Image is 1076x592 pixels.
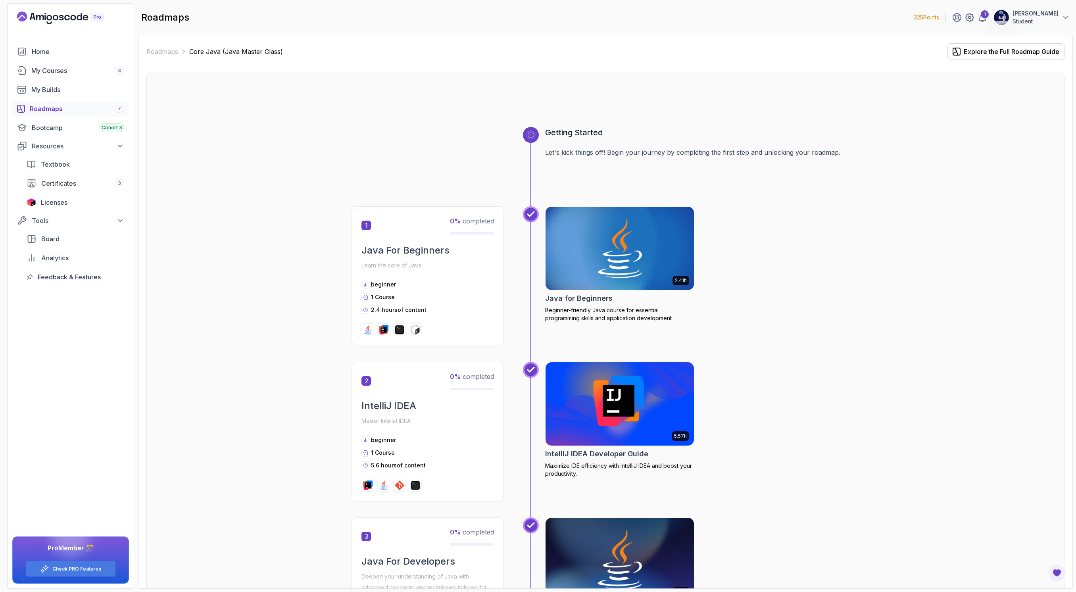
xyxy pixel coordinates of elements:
[371,449,395,456] span: 1 Course
[450,528,461,536] span: 0 %
[146,47,178,56] a: Roadmaps
[361,400,494,412] h2: IntelliJ IDEA
[189,47,283,56] p: Core Java (Java Master Class)
[674,433,687,439] p: 5.57h
[22,231,129,247] a: board
[450,528,494,536] span: completed
[22,250,129,266] a: analytics
[411,481,420,490] img: terminal logo
[22,156,129,172] a: textbook
[12,120,129,136] a: bootcamp
[363,481,373,490] img: intellij logo
[395,325,404,334] img: terminal logo
[450,373,494,381] span: completed
[31,85,124,94] div: My Builds
[914,13,939,21] p: 325 Points
[1047,563,1066,582] button: Open Feedback Button
[12,139,129,153] button: Resources
[12,101,129,117] a: roadmaps
[371,436,396,444] p: beginner
[1013,10,1059,17] p: [PERSON_NAME]
[361,221,371,230] span: 1
[450,373,461,381] span: 0 %
[545,127,859,138] h3: Getting Started
[41,179,76,188] span: Certificates
[978,13,987,22] a: 1
[964,47,1059,56] div: Explore the Full Roadmap Guide
[32,47,124,56] div: Home
[981,10,989,18] div: 1
[379,481,388,490] img: java logo
[141,11,189,24] h2: roadmaps
[118,67,121,74] span: 3
[450,217,494,225] span: completed
[545,362,694,478] a: IntelliJ IDEA Developer Guide card5.57hIntelliJ IDEA Developer GuideMaximize IDE efficiency with ...
[545,148,859,157] p: Let's kick things off! Begin your journey by completing the first step and unlocking your roadmap.
[361,532,371,541] span: 3
[371,461,426,469] p: 5.6 hours of content
[32,216,124,225] div: Tools
[41,198,67,207] span: Licenses
[545,462,694,478] p: Maximize IDE efficiency with IntelliJ IDEA and boost your productivity.
[993,10,1070,25] button: user profile image[PERSON_NAME]Student
[545,293,613,304] h2: Java for Beginners
[371,281,396,288] p: beginner
[41,253,69,263] span: Analytics
[12,63,129,79] a: courses
[32,123,124,133] div: Bootcamp
[25,561,116,577] button: Check PRO Features
[22,194,129,210] a: licenses
[546,207,694,290] img: Java for Beginners card
[371,294,395,300] span: 1 Course
[994,10,1009,25] img: user profile image
[22,269,129,285] a: feedback
[102,125,122,131] span: Cohort 3
[546,362,694,446] img: IntelliJ IDEA Developer Guide card
[361,376,371,386] span: 2
[17,12,122,24] a: Landing page
[361,260,494,271] p: Learn the core of Java
[379,325,388,334] img: intellij logo
[27,198,36,206] img: jetbrains icon
[30,104,124,113] div: Roadmaps
[411,325,420,334] img: bash logo
[32,141,124,151] div: Resources
[450,217,461,225] span: 0 %
[545,206,694,322] a: Java for Beginners card2.41hJava for BeginnersBeginner-friendly Java course for essential program...
[41,234,60,244] span: Board
[545,306,694,322] p: Beginner-friendly Java course for essential programming skills and application development
[41,160,70,169] span: Textbook
[675,277,687,284] p: 2.41h
[1013,17,1059,25] p: Student
[118,180,121,186] span: 3
[363,325,373,334] img: java logo
[947,43,1064,60] button: Explore the Full Roadmap Guide
[371,306,427,314] p: 2.4 hours of content
[361,244,494,257] h2: Java For Beginners
[361,555,494,568] h2: Java For Developers
[12,213,129,228] button: Tools
[12,44,129,60] a: home
[118,106,121,112] span: 7
[361,415,494,427] p: Master IntelliJ IDEA
[545,448,648,459] h2: IntelliJ IDEA Developer Guide
[38,272,101,282] span: Feedback & Features
[31,66,124,75] div: My Courses
[52,566,101,572] a: Check PRO Features
[22,175,129,191] a: certificates
[12,82,129,98] a: builds
[395,481,404,490] img: git logo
